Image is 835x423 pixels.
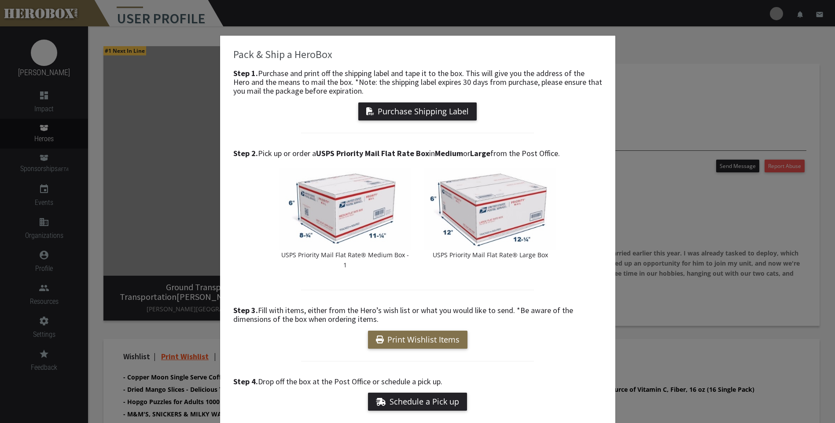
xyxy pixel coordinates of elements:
button: Purchase Shipping Label [358,102,477,120]
img: USPS_LargeFlatRateBox.jpeg [424,168,556,250]
a: Print Wishlist Items [368,331,467,349]
b: Large [470,148,490,158]
a: Schedule a Pick up [368,393,467,411]
a: USPS Priority Mail Flat Rate® Large Box [424,168,556,260]
a: USPS Priority Mail Flat Rate® Medium Box - 1 [279,168,411,270]
p: USPS Priority Mail Flat Rate® Medium Box - 1 [279,250,411,270]
b: Step 1. [233,68,258,78]
h3: Pack & Ship a HeroBox [233,49,602,60]
h4: Drop off the box at the Post Office or schedule a pick up. [233,377,602,386]
b: Step 2. [233,148,258,158]
p: USPS Priority Mail Flat Rate® Large Box [424,250,556,260]
b: Step 4. [233,376,258,387]
b: Medium [435,148,463,158]
b: USPS Priority Mail Flat Rate Box [316,148,429,158]
b: Step 3. [233,305,258,315]
img: USPS_MediumFlatRateBox1.jpeg [279,168,411,250]
h4: Fill with items, either from the Hero’s wish list or what you would like to send. *Be aware of th... [233,306,602,324]
h4: Purchase and print off the shipping label and tape it to the box. This will give you the address ... [233,69,602,95]
h4: Pick up or order a in or from the Post Office. [233,149,602,158]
